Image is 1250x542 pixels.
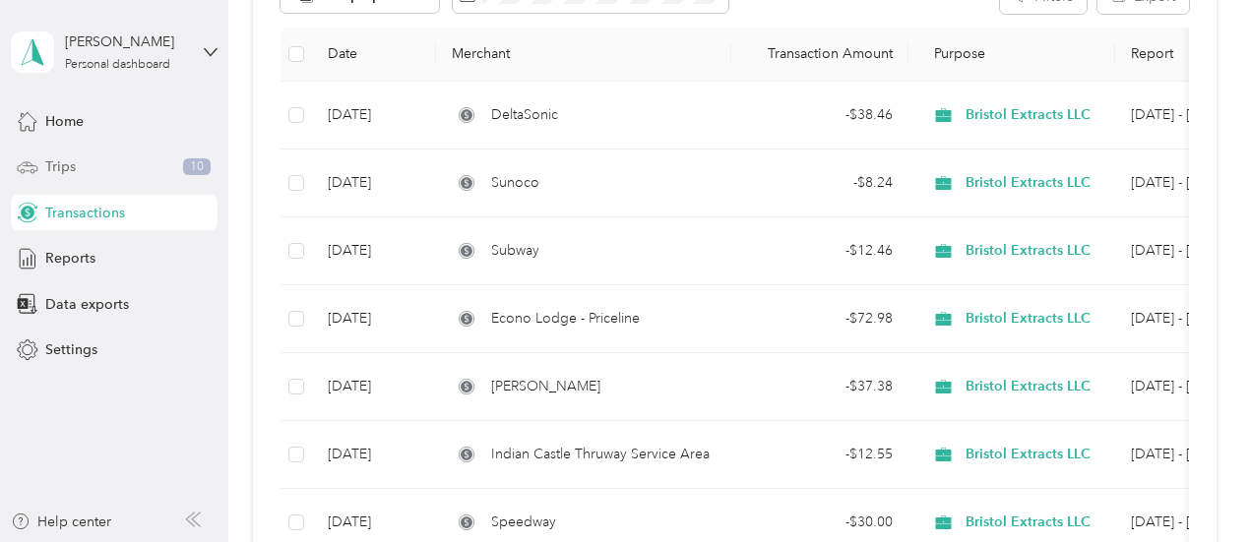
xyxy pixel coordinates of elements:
[966,376,1091,397] span: Bristol Extracts LLC
[312,150,436,217] td: [DATE]
[747,512,893,533] div: - $30.00
[747,376,893,397] div: - $37.38
[312,353,436,421] td: [DATE]
[491,376,600,397] span: [PERSON_NAME]
[491,172,539,194] span: Sunoco
[747,104,893,126] div: - $38.46
[491,444,710,465] span: Indian Castle Thruway Service Area
[491,308,640,330] span: Econo Lodge - Priceline
[924,45,986,62] span: Purpose
[45,156,76,177] span: Trips
[1140,432,1250,542] iframe: Everlance-gr Chat Button Frame
[966,444,1091,465] span: Bristol Extracts LLC
[45,203,125,223] span: Transactions
[312,217,436,285] td: [DATE]
[312,285,436,353] td: [DATE]
[966,512,1091,533] span: Bristol Extracts LLC
[45,111,84,132] span: Home
[491,240,539,262] span: Subway
[312,82,436,150] td: [DATE]
[65,31,188,52] div: [PERSON_NAME]
[436,28,731,82] th: Merchant
[45,294,129,315] span: Data exports
[966,240,1091,262] span: Bristol Extracts LLC
[966,172,1091,194] span: Bristol Extracts LLC
[747,240,893,262] div: - $12.46
[183,158,211,176] span: 10
[11,512,111,532] button: Help center
[312,421,436,489] td: [DATE]
[747,444,893,465] div: - $12.55
[45,248,95,269] span: Reports
[747,308,893,330] div: - $72.98
[731,28,908,82] th: Transaction Amount
[747,172,893,194] div: - $8.24
[45,339,97,360] span: Settings
[65,59,170,71] div: Personal dashboard
[491,512,556,533] span: Speedway
[966,308,1091,330] span: Bristol Extracts LLC
[966,104,1091,126] span: Bristol Extracts LLC
[491,104,558,126] span: DeltaSonic
[312,28,436,82] th: Date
